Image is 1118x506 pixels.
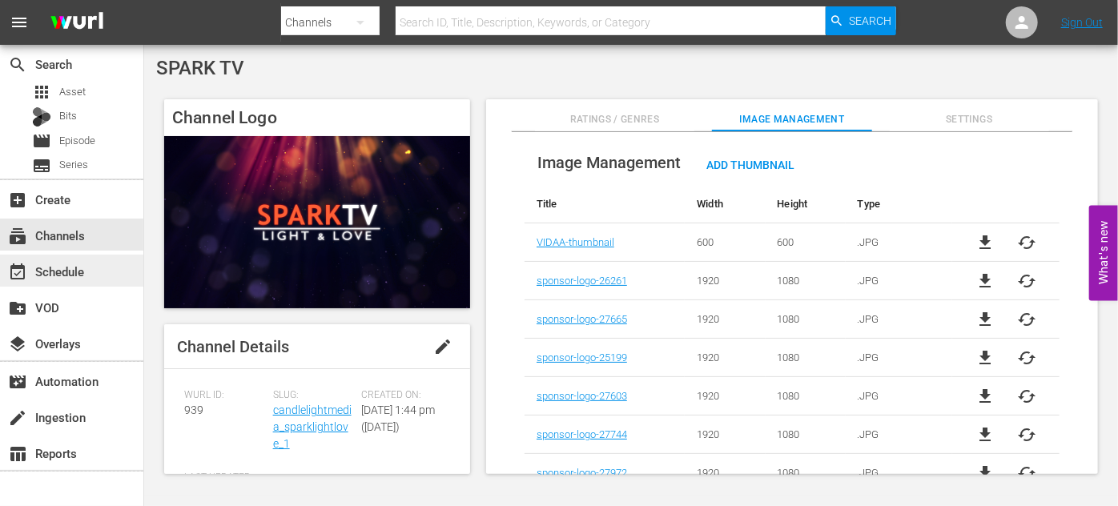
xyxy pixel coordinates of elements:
[766,454,846,492] td: 1080
[1017,348,1036,367] button: cached
[846,416,953,454] td: .JPG
[156,57,244,79] span: SPARK TV
[537,467,627,479] a: sponsor-logo-27972
[975,233,995,252] a: file_download
[766,262,846,300] td: 1080
[1017,271,1036,291] button: cached
[164,136,470,308] img: SPARK TV
[1061,16,1103,29] a: Sign Out
[8,408,27,428] span: Ingestion
[59,133,95,149] span: Episode
[975,464,995,483] a: file_download
[361,389,442,402] span: Created On:
[32,107,51,127] div: Bits
[537,313,627,325] a: sponsor-logo-27665
[846,377,953,416] td: .JPG
[846,300,953,339] td: .JPG
[433,337,452,356] span: edit
[8,191,27,210] span: Create
[846,262,953,300] td: .JPG
[361,404,435,433] span: [DATE] 1:44 pm ([DATE])
[1017,233,1036,252] button: cached
[685,223,765,262] td: 600
[1017,387,1036,406] button: cached
[32,131,51,151] span: Episode
[975,348,995,367] a: file_download
[10,13,29,32] span: menu
[766,416,846,454] td: 1080
[766,223,846,262] td: 600
[685,185,765,223] th: Width
[685,262,765,300] td: 1920
[8,444,27,464] span: Reports
[59,84,86,100] span: Asset
[766,300,846,339] td: 1080
[846,185,953,223] th: Type
[975,271,995,291] a: file_download
[1089,206,1118,301] button: Open Feedback Widget
[1017,464,1036,483] button: cached
[8,372,27,392] span: Automation
[537,428,627,440] a: sponsor-logo-27744
[975,387,995,406] a: file_download
[525,185,685,223] th: Title
[766,185,846,223] th: Height
[975,425,995,444] a: file_download
[537,153,681,172] span: Image Management
[685,339,765,377] td: 1920
[694,150,807,179] button: Add Thumbnail
[766,339,846,377] td: 1080
[1017,425,1036,444] span: cached
[59,108,77,124] span: Bits
[685,416,765,454] td: 1920
[537,351,627,363] a: sponsor-logo-25199
[8,55,27,74] span: Search
[177,337,289,356] span: Channel Details
[826,6,896,35] button: Search
[184,404,203,416] span: 939
[849,6,891,35] span: Search
[846,223,953,262] td: .JPG
[890,111,1049,128] span: Settings
[184,472,265,484] span: Last Updated:
[694,159,807,171] span: Add Thumbnail
[424,327,462,366] button: edit
[59,157,88,173] span: Series
[537,236,614,248] a: VIDAA-thumbnail
[846,339,953,377] td: .JPG
[537,390,627,402] a: sponsor-logo-27603
[535,111,694,128] span: Ratings / Genres
[8,335,27,354] span: Overlays
[1017,310,1036,329] button: cached
[537,275,627,287] a: sponsor-logo-26261
[846,454,953,492] td: .JPG
[8,227,27,246] span: Channels
[38,4,115,42] img: ans4CAIJ8jUAAAAAAAAAAAAAAAAAAAAAAAAgQb4GAAAAAAAAAAAAAAAAAAAAAAAAJMjXAAAAAAAAAAAAAAAAAAAAAAAAgAT5G...
[32,156,51,175] span: Series
[184,389,265,402] span: Wurl ID:
[685,454,765,492] td: 1920
[712,111,871,128] span: Image Management
[8,299,27,318] span: VOD
[273,404,352,450] a: candlelightmedia_sparklightlove_1
[766,377,846,416] td: 1080
[685,300,765,339] td: 1920
[8,263,27,282] span: Schedule
[164,99,470,136] h4: Channel Logo
[273,389,354,402] span: Slug:
[32,82,51,102] span: Asset
[975,310,995,329] a: file_download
